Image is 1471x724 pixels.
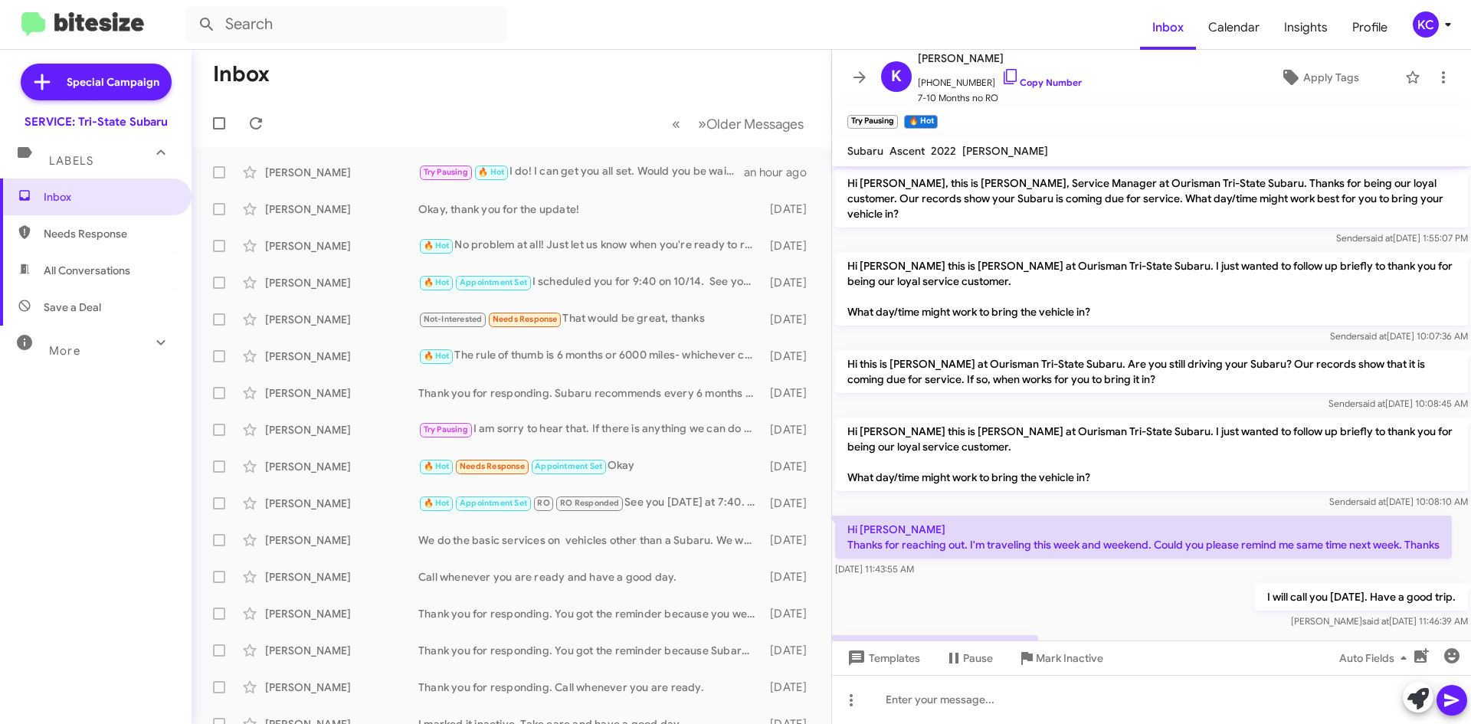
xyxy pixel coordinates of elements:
span: Needs Response [44,226,174,241]
div: [DATE] [762,680,819,695]
div: The rule of thumb is 6 months or 6000 miles- whichever comes first. [418,347,762,365]
a: Insights [1272,5,1340,50]
span: All Conversations [44,263,130,278]
div: See you [DATE] at 7:40. Have a good rest of your day. [418,494,762,512]
div: Okay [418,457,762,475]
a: Profile [1340,5,1400,50]
div: [DATE] [762,606,819,621]
div: [PERSON_NAME] [265,165,418,180]
p: Hi this is [PERSON_NAME] at Ourisman Tri-State Subaru. Are you still driving your Subaru? Our rec... [835,350,1468,393]
div: No problem at all! Just let us know when you're ready to reschedule. [418,237,762,254]
div: [PERSON_NAME] [265,569,418,585]
div: [PERSON_NAME] [265,459,418,474]
span: Try Pausing [424,167,468,177]
a: Inbox [1140,5,1196,50]
div: [DATE] [762,349,819,364]
span: RO Responded [560,498,619,508]
span: 🔥 Hot [424,241,450,251]
span: Labels [49,154,93,168]
div: [PERSON_NAME] [265,680,418,695]
div: [PERSON_NAME] [265,606,418,621]
small: Try Pausing [847,115,898,129]
span: Needs Response [460,461,525,471]
a: Calendar [1196,5,1272,50]
span: Older Messages [706,116,804,133]
span: [PHONE_NUMBER] [918,67,1082,90]
div: [DATE] [762,496,819,511]
div: [DATE] [762,532,819,548]
span: Appointment Set [535,461,602,471]
button: Pause [932,644,1005,672]
p: Hi [PERSON_NAME], this is [PERSON_NAME], Service Manager at Ourisman Tri-State Subaru. Thanks for... [835,169,1468,228]
span: Mark Inactive [1036,644,1103,672]
div: [DATE] [762,422,819,437]
small: 🔥 Hot [904,115,937,129]
span: K [891,64,902,89]
span: Pause [963,644,993,672]
div: [PERSON_NAME] [265,532,418,548]
div: [DATE] [762,312,819,327]
a: Special Campaign [21,64,172,100]
div: [DATE] [762,275,819,290]
span: Needs Response [493,314,558,324]
span: Sender [DATE] 10:08:10 AM [1329,496,1468,507]
span: Sender [DATE] 10:08:45 AM [1328,398,1468,409]
div: KC [1413,11,1439,38]
span: Special Campaign [67,74,159,90]
span: Sender [DATE] 1:55:07 PM [1336,232,1468,244]
span: More [49,344,80,358]
div: [DATE] [762,569,819,585]
div: Thank you for responding. You got the reminder because you were here in March. Subaru does recomm... [418,606,762,621]
span: Sender [DATE] 10:07:36 AM [1330,330,1468,342]
span: Try Pausing [424,424,468,434]
div: Thank you for responding. Call whenever you are ready. [418,680,762,695]
div: [DATE] [762,238,819,254]
div: [PERSON_NAME] [265,385,418,401]
button: KC [1400,11,1454,38]
p: Hi [PERSON_NAME] this is [PERSON_NAME] at Ourisman Tri-State Subaru. I just wanted to follow up b... [835,252,1468,326]
div: I do! I can get you all set. Would you be waiting or dropping off your vehicle? [418,163,744,181]
div: [DATE] [762,385,819,401]
span: [PERSON_NAME] [DATE] 11:46:39 AM [1291,615,1468,627]
div: Call whenever you are ready and have a good day. [418,569,762,585]
nav: Page navigation example [663,108,813,139]
div: We do the basic services on vehicles other than a Subaru. We were letting you know it was due for... [418,532,762,548]
span: 🔥 Hot [424,351,450,361]
span: [PERSON_NAME] [962,144,1048,158]
div: SERVICE: Tri-State Subaru [25,114,168,129]
span: Appointment Set [460,277,527,287]
button: Templates [832,644,932,672]
span: Templates [844,644,920,672]
div: Okay, thank you for the update! [418,201,762,217]
h1: Inbox [213,62,270,87]
input: Search [185,6,507,43]
span: Auto Fields [1339,644,1413,672]
span: Subaru [847,144,883,158]
div: [PERSON_NAME] [265,238,418,254]
span: [DATE] 11:43:55 AM [835,563,914,575]
span: Save a Deal [44,300,101,315]
div: [PERSON_NAME] [265,422,418,437]
p: Hi [PERSON_NAME] this is [PERSON_NAME] at Ourisman Tri-State Subaru. I just wanted to follow up b... [835,418,1468,491]
div: [PERSON_NAME] [265,312,418,327]
p: Hi [PERSON_NAME] Thanks for reaching out. I'm traveling this week and weekend. Could you please r... [835,516,1452,559]
div: [DATE] [762,459,819,474]
span: said at [1360,330,1387,342]
div: That would be great, thanks [418,310,762,328]
span: Appointment Set [460,498,527,508]
span: 🔥 Hot [424,277,450,287]
div: I scheduled you for 9:40 on 10/14. See you soon and have a good day! [418,274,762,291]
span: 7-10 Months no RO [918,90,1082,106]
button: Auto Fields [1327,644,1425,672]
span: Not-Interested [424,314,483,324]
div: [PERSON_NAME] [265,201,418,217]
span: 🔥 Hot [424,461,450,471]
button: Previous [663,108,690,139]
div: [DATE] [762,643,819,658]
span: RO [537,498,549,508]
div: an hour ago [744,165,819,180]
